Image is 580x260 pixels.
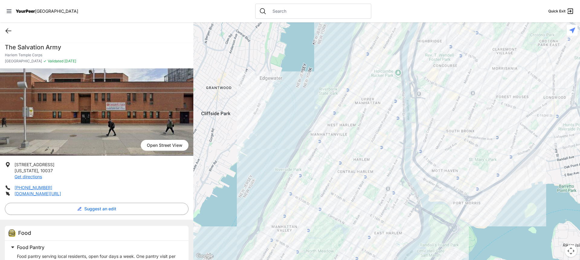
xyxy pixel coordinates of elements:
[40,168,53,173] span: 10037
[269,8,367,14] input: Search
[18,230,31,236] span: Food
[548,9,565,14] span: Quick Exit
[17,244,44,250] span: Food Pantry
[16,8,35,14] span: YourPeer
[5,59,42,64] span: [GEOGRAPHIC_DATA]
[5,53,188,58] p: Harlem Temple Corps
[38,168,39,173] span: ,
[14,174,42,179] a: Get directions
[565,245,577,257] button: Map camera controls
[195,252,215,260] img: Google
[43,59,47,64] span: ✓
[48,59,63,63] span: Validated
[14,185,52,190] a: [PHONE_NUMBER]
[141,140,188,151] span: Open Street View
[5,43,188,51] h1: The Salvation Army
[16,9,78,13] a: YourPeer[GEOGRAPHIC_DATA]
[14,191,61,196] a: [DOMAIN_NAME][URL]
[14,168,38,173] span: [US_STATE]
[14,162,54,167] span: [STREET_ADDRESS]
[5,203,188,215] button: Suggest an edit
[63,59,76,63] span: [DATE]
[548,8,574,15] a: Quick Exit
[35,8,78,14] span: [GEOGRAPHIC_DATA]
[84,206,116,212] span: Suggest an edit
[195,252,215,260] a: Open this area in Google Maps (opens a new window)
